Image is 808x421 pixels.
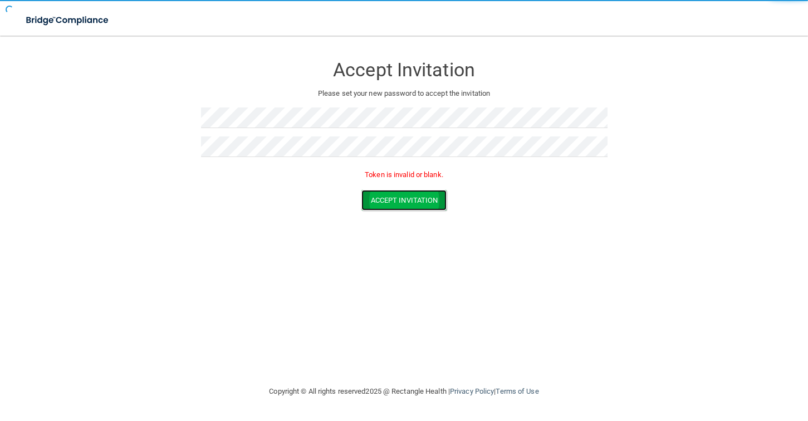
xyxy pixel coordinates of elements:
[201,168,608,182] p: Token is invalid or blank.
[201,60,608,80] h3: Accept Invitation
[361,190,447,210] button: Accept Invitation
[209,87,599,100] p: Please set your new password to accept the invitation
[450,387,494,395] a: Privacy Policy
[615,342,795,386] iframe: Drift Widget Chat Controller
[17,9,119,32] img: bridge_compliance_login_screen.278c3ca4.svg
[496,387,538,395] a: Terms of Use
[201,374,608,409] div: Copyright © All rights reserved 2025 @ Rectangle Health | |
